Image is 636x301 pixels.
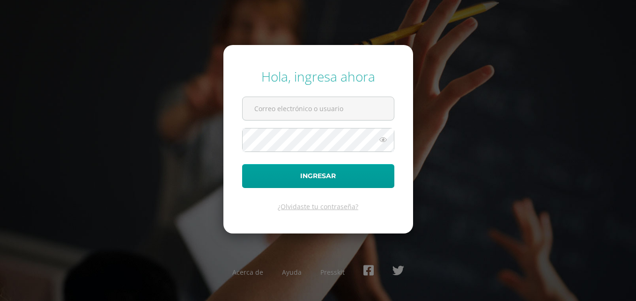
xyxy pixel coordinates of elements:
[320,268,345,277] a: Presskit
[242,164,394,188] button: Ingresar
[278,202,358,211] a: ¿Olvidaste tu contraseña?
[232,268,263,277] a: Acerca de
[282,268,302,277] a: Ayuda
[243,97,394,120] input: Correo electrónico o usuario
[242,68,394,85] div: Hola, ingresa ahora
